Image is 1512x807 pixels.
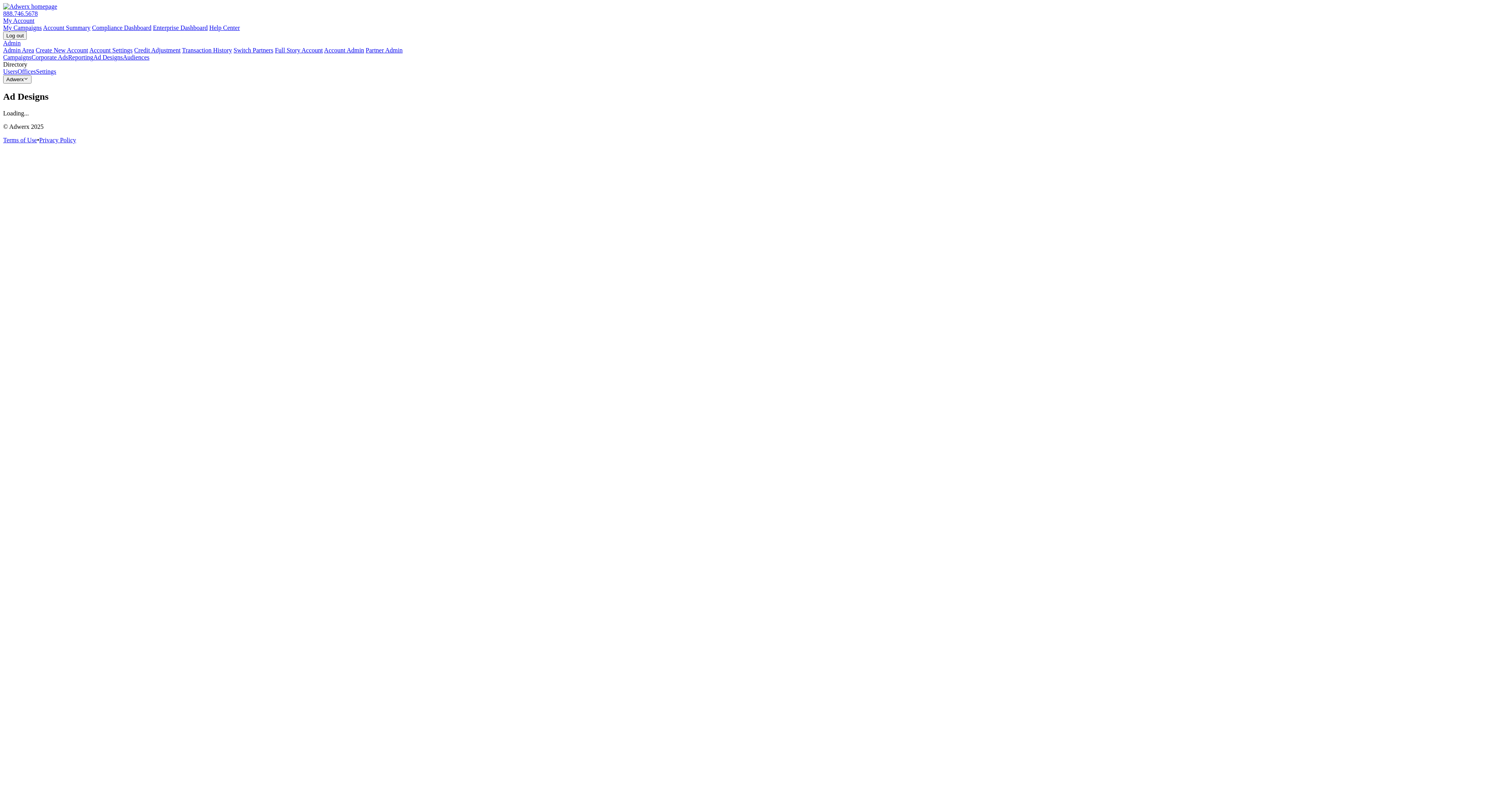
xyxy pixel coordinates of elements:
div: • [3,137,1509,144]
a: Enterprise Dashboard [153,24,208,31]
a: Audiences [123,54,150,61]
input: Log out [3,32,27,40]
a: My Account [3,17,35,24]
a: My Campaigns [3,24,42,31]
a: Campaigns [3,54,31,61]
a: Help Center [209,24,240,31]
a: Users [3,68,17,75]
a: Corporate Ads [31,54,68,61]
span: Adwerx [6,76,24,82]
a: Privacy Policy [39,137,76,143]
a: Admin [3,40,20,46]
a: Offices [17,68,36,75]
img: Adwerx [3,3,57,10]
a: Account Admin [324,47,364,54]
a: Settings [36,68,56,75]
a: Account Settings [89,47,133,54]
a: Account Summary [43,24,90,31]
p: © Adwerx 2025 [3,123,1509,130]
a: Partner Admin [366,47,403,54]
a: Switch Partners [233,47,273,54]
span: Loading... [3,110,29,117]
a: Compliance Dashboard [92,24,152,31]
a: Ad Designs [93,54,123,61]
h1: Ad Designs [3,91,1509,102]
a: Terms of Use [3,137,37,143]
a: Credit Adjustment [134,47,181,54]
a: Full Story Account [275,47,323,54]
a: Reporting [68,54,93,61]
a: Transaction History [182,47,232,54]
a: Create New Account [36,47,88,54]
a: 888.746.5678 [3,10,38,17]
a: Admin Area [3,47,34,54]
div: Directory [3,61,1509,68]
button: Adwerx [3,75,31,84]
